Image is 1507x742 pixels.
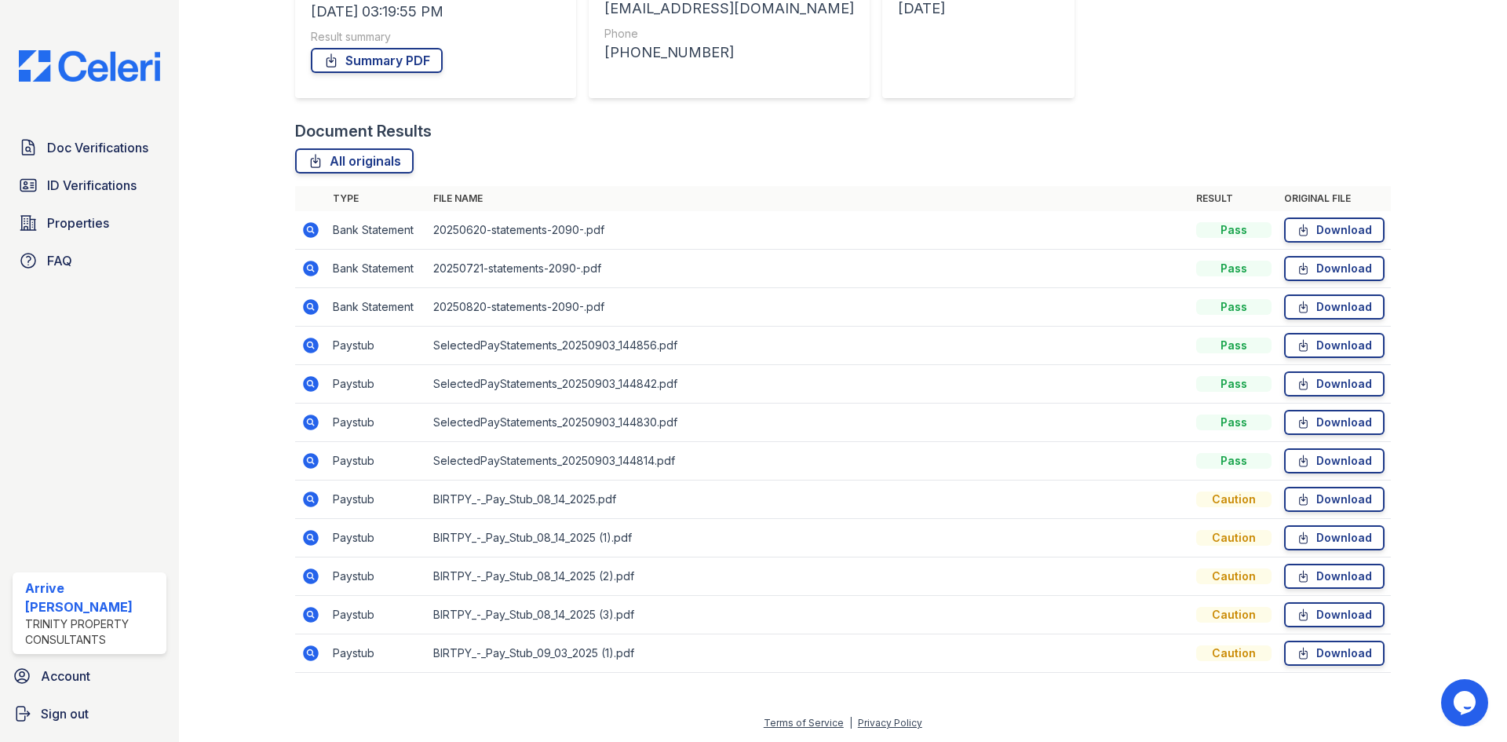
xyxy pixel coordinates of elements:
[1284,602,1385,627] a: Download
[427,481,1190,519] td: BIRTPY_-_Pay_Stub_08_14_2025.pdf
[1196,299,1272,315] div: Pass
[427,250,1190,288] td: 20250721-statements-2090-.pdf
[427,327,1190,365] td: SelectedPayStatements_20250903_144856.pdf
[295,120,432,142] div: Document Results
[427,634,1190,673] td: BIRTPY_-_Pay_Stub_09_03_2025 (1).pdf
[327,596,427,634] td: Paystub
[47,214,109,232] span: Properties
[47,176,137,195] span: ID Verifications
[1196,453,1272,469] div: Pass
[47,138,148,157] span: Doc Verifications
[1284,564,1385,589] a: Download
[25,616,160,648] div: Trinity Property Consultants
[858,717,922,729] a: Privacy Policy
[849,717,852,729] div: |
[6,660,173,692] a: Account
[13,132,166,163] a: Doc Verifications
[1284,217,1385,243] a: Download
[41,704,89,723] span: Sign out
[1196,530,1272,546] div: Caution
[1284,333,1385,358] a: Download
[604,42,854,64] div: [PHONE_NUMBER]
[327,481,427,519] td: Paystub
[327,186,427,211] th: Type
[13,245,166,276] a: FAQ
[427,186,1190,211] th: File name
[1190,186,1278,211] th: Result
[327,250,427,288] td: Bank Statement
[427,519,1190,557] td: BIRTPY_-_Pay_Stub_08_14_2025 (1).pdf
[327,404,427,442] td: Paystub
[1196,568,1272,584] div: Caution
[25,579,160,616] div: Arrive [PERSON_NAME]
[1284,641,1385,666] a: Download
[1284,371,1385,397] a: Download
[1284,487,1385,512] a: Download
[427,211,1190,250] td: 20250620-statements-2090-.pdf
[327,365,427,404] td: Paystub
[1284,448,1385,473] a: Download
[1284,256,1385,281] a: Download
[427,365,1190,404] td: SelectedPayStatements_20250903_144842.pdf
[311,48,443,73] a: Summary PDF
[327,288,427,327] td: Bank Statement
[427,596,1190,634] td: BIRTPY_-_Pay_Stub_08_14_2025 (3).pdf
[1284,294,1385,320] a: Download
[427,557,1190,596] td: BIRTPY_-_Pay_Stub_08_14_2025 (2).pdf
[6,698,173,729] a: Sign out
[327,557,427,596] td: Paystub
[1196,222,1272,238] div: Pass
[1441,679,1491,726] iframe: chat widget
[13,170,166,201] a: ID Verifications
[1196,261,1272,276] div: Pass
[13,207,166,239] a: Properties
[41,667,90,685] span: Account
[427,288,1190,327] td: 20250820-statements-2090-.pdf
[1196,415,1272,430] div: Pass
[604,26,854,42] div: Phone
[295,148,414,174] a: All originals
[427,404,1190,442] td: SelectedPayStatements_20250903_144830.pdf
[327,211,427,250] td: Bank Statement
[327,442,427,481] td: Paystub
[1278,186,1391,211] th: Original file
[327,634,427,673] td: Paystub
[6,50,173,82] img: CE_Logo_Blue-a8612792a0a2168367f1c8372b55b34899dd931a85d93a1a3d3e32e68fde9ad4.png
[327,327,427,365] td: Paystub
[1284,410,1385,435] a: Download
[764,717,844,729] a: Terms of Service
[427,442,1190,481] td: SelectedPayStatements_20250903_144814.pdf
[1284,525,1385,550] a: Download
[311,29,560,45] div: Result summary
[47,251,72,270] span: FAQ
[1196,376,1272,392] div: Pass
[327,519,427,557] td: Paystub
[1196,645,1272,661] div: Caution
[311,1,560,23] div: [DATE] 03:19:55 PM
[1196,338,1272,353] div: Pass
[1196,492,1272,507] div: Caution
[1196,607,1272,623] div: Caution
